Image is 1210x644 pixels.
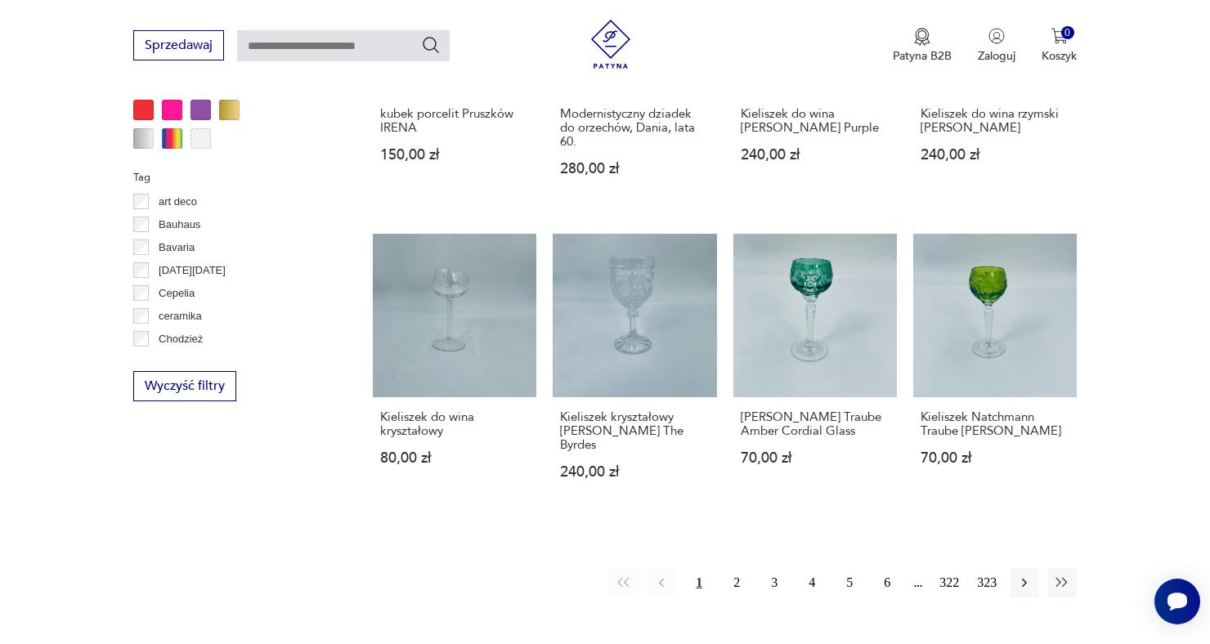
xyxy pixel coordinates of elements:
p: Koszyk [1042,48,1077,64]
a: Kieliszek do wina kryształowyKieliszek do wina kryształowy80,00 zł [373,234,536,511]
p: art deco [159,193,197,211]
p: Bavaria [159,239,195,257]
iframe: Smartsupp widget button [1154,579,1200,624]
p: Cepelia [159,284,195,302]
h3: Kieliszek kryształowy [PERSON_NAME] The Byrdes [560,410,709,452]
p: 280,00 zł [560,162,709,176]
button: Sprzedawaj [133,30,224,60]
h3: Kieliszek do wina rzymski [PERSON_NAME] [921,107,1069,135]
button: 6 [872,568,902,597]
p: 80,00 zł [380,451,529,465]
p: Patyna B2B [893,48,952,64]
h3: Kieliszek Natchmann Traube [PERSON_NAME] [921,410,1069,438]
p: 240,00 zł [921,148,1069,162]
button: 322 [934,568,964,597]
button: 4 [797,568,827,597]
div: 0 [1061,26,1075,40]
p: 240,00 zł [741,148,890,162]
p: Tag [133,168,334,186]
p: Zaloguj [978,48,1015,64]
h3: Kieliszek do wina [PERSON_NAME] Purple [741,107,890,135]
button: Wyczyść filtry [133,371,236,401]
button: Szukaj [421,35,441,55]
button: 3 [760,568,789,597]
a: Kieliszek Natchmann Traube Amber Cordial Glass[PERSON_NAME] Traube Amber Cordial Glass70,00 zł [733,234,897,511]
p: 150,00 zł [380,148,529,162]
p: Bauhaus [159,216,200,234]
a: Ikona medaluPatyna B2B [893,28,952,64]
p: 240,00 zł [560,465,709,479]
img: Ikonka użytkownika [988,28,1005,44]
a: Kieliszek kryształowy Hofbauer The ByrdesKieliszek kryształowy [PERSON_NAME] The Byrdes240,00 zł [553,234,716,511]
button: 0Koszyk [1042,28,1077,64]
button: 1 [684,568,714,597]
button: 2 [722,568,751,597]
a: Kieliszek Natchmann Traube Amber Cordia GlassKieliszek Natchmann Traube [PERSON_NAME]70,00 zł [913,234,1077,511]
p: ceramika [159,307,202,325]
p: 70,00 zł [741,451,890,465]
h3: kubek porcelit Pruszków IRENA [380,107,529,135]
button: 5 [835,568,864,597]
a: Sprzedawaj [133,41,224,52]
p: Chodzież [159,330,203,348]
img: Patyna - sklep z meblami i dekoracjami vintage [586,20,635,69]
p: 70,00 zł [921,451,1069,465]
h3: Modernistyczny dziadek do orzechów, Dania, lata 60. [560,107,709,149]
h3: [PERSON_NAME] Traube Amber Cordial Glass [741,410,890,438]
h3: Kieliszek do wina kryształowy [380,410,529,438]
button: Patyna B2B [893,28,952,64]
img: Ikona koszyka [1051,28,1068,44]
p: Ćmielów [159,353,199,371]
button: 323 [972,568,1002,597]
button: Zaloguj [978,28,1015,64]
p: [DATE][DATE] [159,262,226,280]
img: Ikona medalu [914,28,930,46]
